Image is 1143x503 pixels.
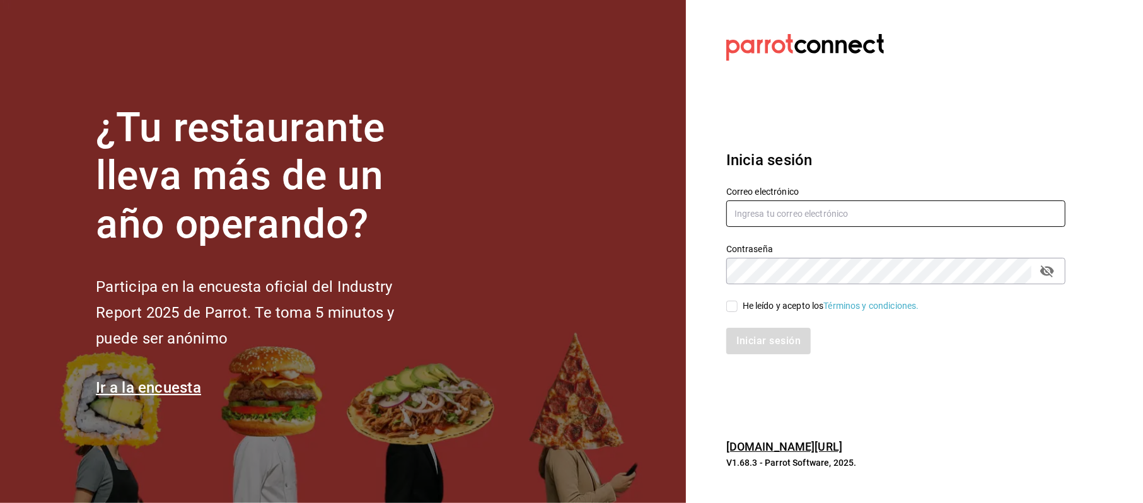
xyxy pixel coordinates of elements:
[726,149,1065,171] h3: Inicia sesión
[96,274,436,351] h2: Participa en la encuesta oficial del Industry Report 2025 de Parrot. Te toma 5 minutos y puede se...
[726,245,1065,253] label: Contraseña
[96,104,436,249] h1: ¿Tu restaurante lleva más de un año operando?
[743,299,919,313] div: He leído y acepto los
[726,187,1065,196] label: Correo electrónico
[726,200,1065,227] input: Ingresa tu correo electrónico
[824,301,919,311] a: Términos y condiciones.
[726,440,842,453] a: [DOMAIN_NAME][URL]
[96,379,201,396] a: Ir a la encuesta
[1036,260,1058,282] button: passwordField
[726,456,1065,469] p: V1.68.3 - Parrot Software, 2025.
